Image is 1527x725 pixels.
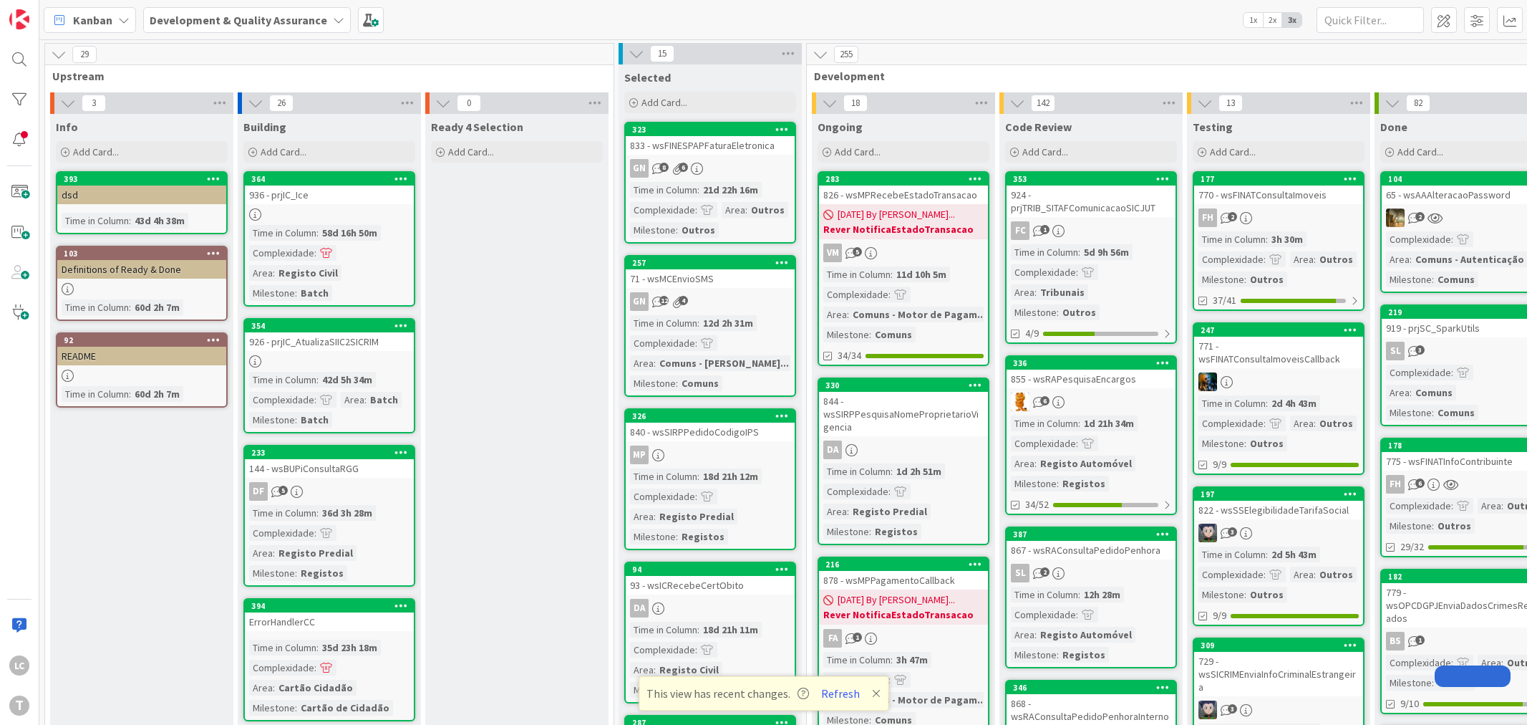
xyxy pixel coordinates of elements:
span: : [364,392,367,408]
div: DF [245,482,414,501]
div: Complexidade [1198,251,1264,267]
div: Comuns [1434,272,1478,287]
div: 326 [632,411,795,421]
div: 771 - wsFINATConsultaImoveisCallback [1194,337,1363,368]
div: Area [1290,251,1314,267]
div: 844 - wsSIRPPesquisaNomeProprietarioVigencia [819,392,988,436]
div: Complexidade [1198,416,1264,431]
span: : [891,267,893,282]
div: FH [1194,208,1363,227]
span: : [1057,476,1059,491]
img: RL [1011,393,1029,411]
div: Registo Predial [849,504,931,519]
div: GN [626,292,795,311]
span: : [295,285,297,301]
div: 283 [825,174,988,184]
span: : [1078,416,1080,431]
div: 12d 2h 31m [699,315,757,331]
span: : [676,375,678,391]
div: 60d 2h 7m [131,299,183,315]
div: 326 [626,410,795,423]
div: Complexidade [249,392,314,408]
div: Area [1478,498,1501,514]
img: JC [1198,373,1217,391]
div: Batch [297,412,332,428]
div: 336 [1013,358,1175,368]
span: : [697,182,699,198]
img: JC [1386,208,1405,227]
div: Batch [297,285,332,301]
div: 336 [1007,357,1175,370]
span: Add Card... [1397,145,1443,158]
div: Outros [747,202,788,218]
span: 3 [1415,345,1425,355]
div: 233 [245,446,414,459]
a: 197822 - wsSSElegibilidadeTarifaSocialLSTime in Column:2d 5h 43mComplexidade:Area:OutrosMilestone... [1193,486,1364,626]
div: 92 [57,334,226,347]
span: : [273,265,275,281]
div: Milestone [1198,272,1244,287]
span: : [1501,498,1503,514]
span: : [1264,251,1266,267]
a: 177770 - wsFINATConsultaImoveisFHTime in Column:3h 30mComplexidade:Area:OutrosMilestone:Outros37/41 [1193,171,1364,311]
div: 60d 2h 7m [131,386,183,402]
div: 354926 - prjIC_AtualizaSIIC2SICRIM [245,320,414,351]
span: : [129,386,131,402]
div: Milestone [823,327,869,342]
div: 197 [1201,489,1363,499]
div: 197822 - wsSSElegibilidadeTarifaSocial [1194,488,1363,519]
div: Tribunais [1037,284,1088,300]
span: 34/34 [838,348,861,363]
div: 840 - wsSIRPPedidoCodigoIPS [626,423,795,441]
span: 5 [853,247,862,256]
div: Area [1290,416,1314,431]
span: : [1076,264,1078,280]
span: : [1266,231,1268,247]
div: 323 [626,123,795,136]
span: : [745,202,747,218]
a: 336855 - wsRAPesquisaEncargosRLTime in Column:1d 21h 34mComplexidade:Area:Registo AutomóvelMilest... [1005,355,1177,515]
a: 25771 - wsMCEnvioSMSGNTime in Column:12d 2h 31mComplexidade:Area:Comuns - [PERSON_NAME]...Milesto... [624,255,796,397]
span: : [891,464,893,479]
div: Definitions of Ready & Done [57,260,226,279]
span: : [1057,304,1059,320]
span: : [129,299,131,315]
span: 34/52 [1025,497,1049,512]
div: MP [626,446,795,464]
span: : [676,222,678,238]
span: : [1410,385,1412,400]
div: MP [630,446,649,464]
div: Time in Column [62,386,129,402]
span: : [316,505,319,521]
a: 330844 - wsSIRPPesquisaNomeProprietarioVigenciaDATime in Column:1d 2h 51mComplexidade:Area:Regist... [818,378,989,545]
a: 103Definitions of Ready & DoneTime in Column:60d 2h 7m [56,246,228,321]
a: 354926 - prjIC_AtualizaSIIC2SICRIMTime in Column:42d 5h 34mComplexidade:Area:BatchMilestone:Batch [243,318,415,433]
div: 36d 3h 28m [319,505,376,521]
div: Time in Column [249,505,316,521]
div: 354 [245,320,414,332]
div: 336855 - wsRAPesquisaEncargos [1007,357,1175,388]
div: 353 [1013,174,1175,184]
span: : [869,327,871,342]
div: 197 [1194,488,1363,501]
span: 6 [679,163,688,172]
div: 233144 - wsBUPiConsultaRGG [245,446,414,478]
span: [DATE] By [PERSON_NAME]... [838,207,955,222]
div: Milestone [630,222,676,238]
span: : [1264,416,1266,431]
div: 177 [1194,173,1363,186]
div: DF [249,482,268,501]
div: Milestone [630,375,676,391]
span: : [888,287,891,302]
span: : [1451,365,1453,380]
div: 393dsd [57,173,226,204]
div: 2d 4h 43m [1268,395,1320,411]
b: Development & Quality Assurance [150,13,327,27]
div: 11d 10h 5m [893,267,950,282]
div: Complexidade [1011,436,1076,451]
span: : [314,245,316,261]
div: 770 - wsFINATConsultaImoveis [1194,186,1363,204]
div: JC [1194,373,1363,391]
div: 822 - wsSSElegibilidadeTarifaSocial [1194,501,1363,519]
div: GN [630,159,649,178]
